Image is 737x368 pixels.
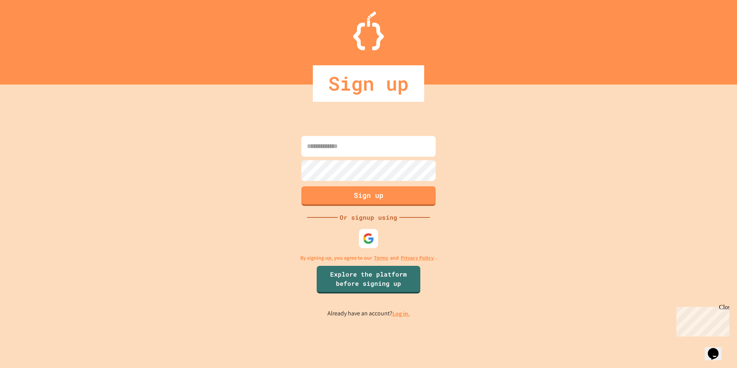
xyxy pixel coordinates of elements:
img: google-icon.svg [363,233,374,244]
button: Sign up [301,186,436,206]
iframe: chat widget [673,304,729,337]
img: Logo.svg [353,12,384,50]
a: Log in. [392,310,410,318]
p: By signing up, you agree to our and . [300,254,437,262]
div: Or signup using [338,213,399,222]
div: Sign up [313,65,424,102]
a: Terms [374,254,388,262]
div: Chat with us now!Close [3,3,53,49]
a: Explore the platform before signing up [317,266,420,293]
a: Privacy Policy [401,254,434,262]
iframe: chat widget [705,337,729,360]
p: Already have an account? [327,309,410,318]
